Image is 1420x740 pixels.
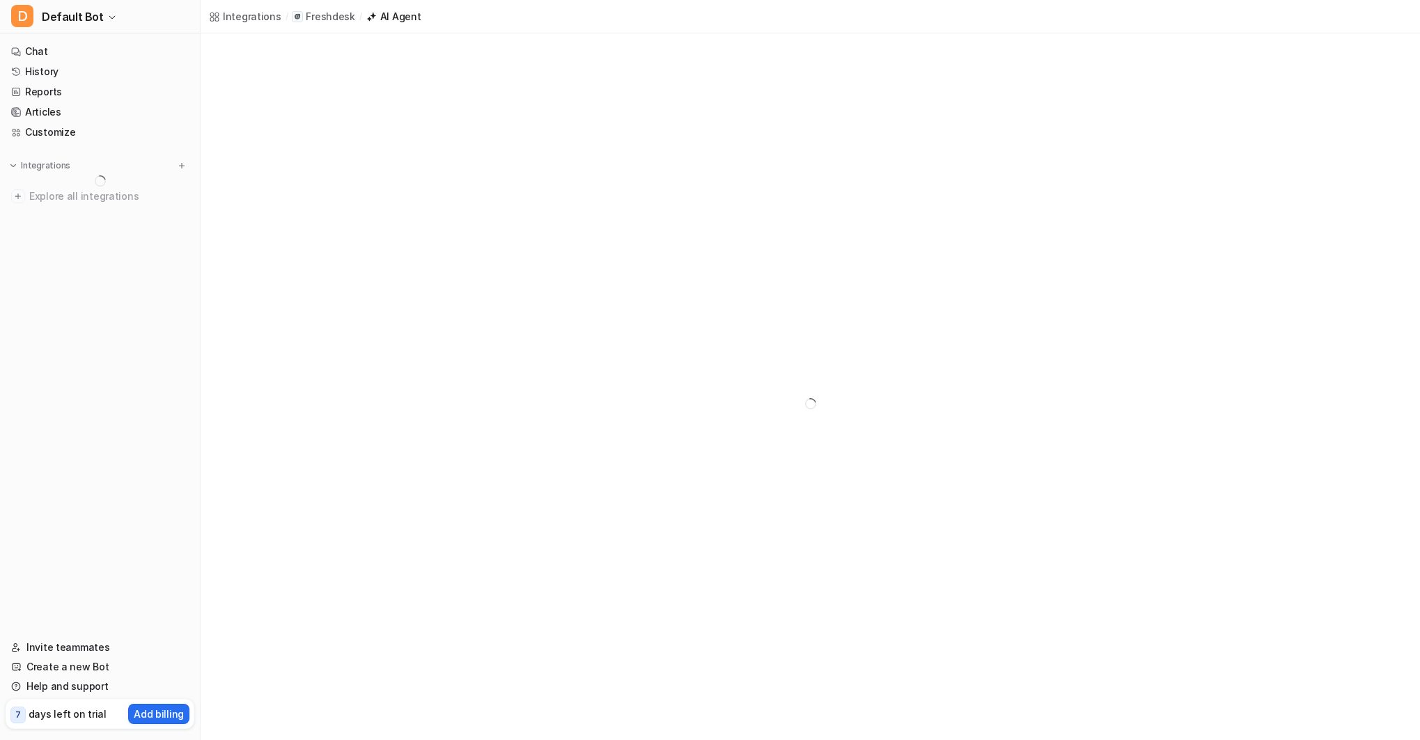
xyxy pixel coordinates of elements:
img: explore all integrations [11,189,25,203]
a: Freshdesk [292,10,354,24]
p: Add billing [134,707,184,721]
a: Chat [6,42,194,61]
button: Integrations [6,159,75,173]
a: AI Agent [366,9,421,24]
a: Help and support [6,677,194,696]
div: AI Agent [380,9,421,24]
p: Integrations [21,160,70,171]
p: days left on trial [29,707,107,721]
span: / [286,10,288,23]
a: Customize [6,123,194,142]
span: Default Bot [42,7,104,26]
p: 7 [15,709,21,721]
img: menu_add.svg [177,161,187,171]
div: Integrations [223,9,281,24]
span: / [359,10,362,23]
img: expand menu [8,161,18,171]
a: Invite teammates [6,638,194,657]
a: History [6,62,194,81]
a: Reports [6,82,194,102]
button: Add billing [128,704,189,724]
a: Integrations [209,9,281,24]
span: Explore all integrations [29,185,189,207]
a: Explore all integrations [6,187,194,206]
p: Freshdesk [306,10,354,24]
a: Create a new Bot [6,657,194,677]
span: D [11,5,33,27]
a: Articles [6,102,194,122]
